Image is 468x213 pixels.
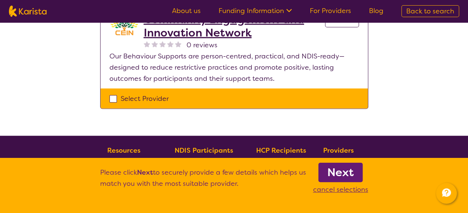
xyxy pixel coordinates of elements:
[401,5,459,17] a: Back to search
[369,6,383,15] a: Blog
[144,41,150,47] img: nonereviewstar
[406,7,454,16] span: Back to search
[107,146,140,155] b: Resources
[219,6,292,15] a: Funding Information
[256,146,306,155] b: HCP Recipients
[159,41,166,47] img: nonereviewstar
[100,167,306,195] p: Please click to securely provide a few details which helps us match you with the most suitable pr...
[436,183,457,204] button: Channel Menu
[310,6,351,15] a: For Providers
[144,13,325,39] a: Community Engagement and Innovation Network
[109,13,139,37] img: qwx6dvbucfu0hwk4z6fe.jpg
[172,6,201,15] a: About us
[175,146,233,155] b: NDIS Participants
[152,41,158,47] img: nonereviewstar
[109,51,359,84] p: Our Behaviour Supports are person-centred, practical, and NDIS-ready—designed to reduce restricti...
[323,156,358,168] a: For Providers
[323,146,354,155] b: Providers
[327,165,354,180] b: Next
[256,156,306,168] a: Funding Information
[313,184,368,195] p: cancel selections
[318,163,363,182] a: Next
[9,6,47,17] img: Karista logo
[107,156,157,168] a: About Us
[187,39,217,51] span: 0 reviews
[167,41,173,47] img: nonereviewstar
[137,168,153,177] b: Next
[175,41,181,47] img: nonereviewstar
[175,156,239,168] a: Funding Information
